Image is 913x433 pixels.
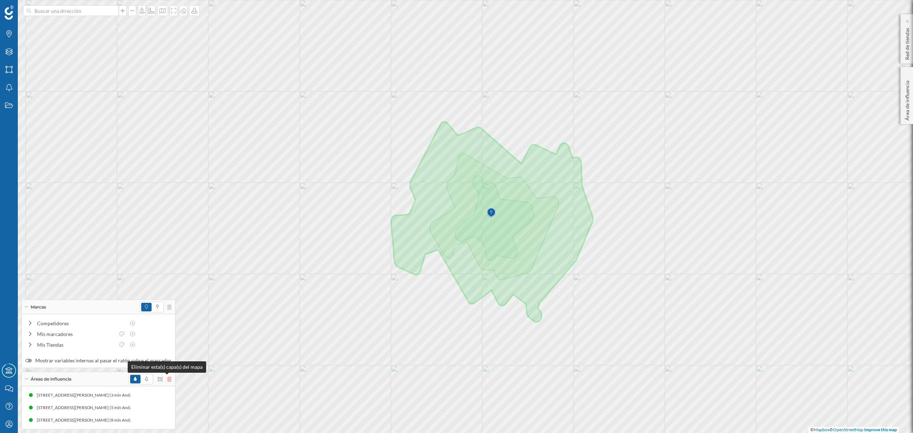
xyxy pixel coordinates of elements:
[814,427,830,432] a: Mapbox
[864,427,897,432] a: Improve this map
[37,330,115,338] div: Mis marcadores
[36,404,144,411] div: [STREET_ADDRESS][PERSON_NAME] (5 min Andando)
[31,376,71,382] span: Áreas de influencia
[14,5,40,11] span: Soporte
[36,392,144,399] div: [STREET_ADDRESS][PERSON_NAME] (3 min Andando)
[31,304,46,310] span: Marcas
[809,427,899,433] div: © ©
[36,417,144,424] div: [STREET_ADDRESS][PERSON_NAME] (8 min Andando)
[37,320,126,327] div: Competidores
[833,427,863,432] a: OpenStreetMap
[904,25,911,60] p: Red de tiendas
[5,5,14,20] img: Geoblink Logo
[37,341,115,348] div: Mis Tiendas
[25,357,172,364] label: Mostrar variables internas al pasar el ratón sobre el marcador
[904,78,911,121] p: Área de influencia
[487,206,496,220] img: Marker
